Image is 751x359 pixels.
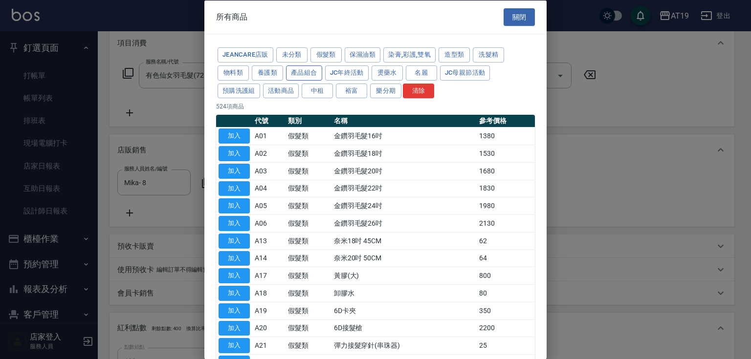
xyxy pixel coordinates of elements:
td: 假髮類 [286,319,331,337]
button: 清除 [403,83,434,98]
td: 卸膠水 [331,284,477,302]
td: 假髮類 [286,267,331,284]
button: 中租 [302,83,333,98]
td: 1530 [477,145,535,162]
button: 名麗 [406,65,437,80]
td: A21 [252,337,286,354]
button: 物料類 [218,65,249,80]
td: 假髮類 [286,180,331,197]
td: 62 [477,232,535,250]
button: 加入 [219,338,250,353]
td: A14 [252,250,286,267]
td: A02 [252,145,286,162]
td: 1380 [477,127,535,145]
button: 樂分期 [370,83,401,98]
td: A20 [252,319,286,337]
button: 產品組合 [286,65,322,80]
td: 800 [477,267,535,284]
td: 假髮類 [286,337,331,354]
button: 加入 [219,216,250,231]
td: 假髮類 [286,214,331,232]
th: 參考價格 [477,115,535,127]
td: 假髮類 [286,197,331,214]
td: 2130 [477,214,535,232]
td: 假髮類 [286,284,331,302]
td: 彈力接髮穿針(串珠器) [331,337,477,354]
td: 金鑽羽毛髮16吋 [331,127,477,145]
td: 1830 [477,180,535,197]
td: A04 [252,180,286,197]
button: 加入 [219,268,250,283]
button: 預購洗護組 [218,83,260,98]
button: JeanCare店販 [218,47,273,63]
button: 裕富 [336,83,367,98]
td: A03 [252,162,286,180]
td: 奈米20吋 50CM [331,250,477,267]
button: 加入 [219,146,250,161]
td: 80 [477,284,535,302]
button: 洗髮精 [473,47,504,63]
td: 黃膠(大) [331,267,477,284]
td: 假髮類 [286,302,331,319]
button: 加入 [219,286,250,301]
button: 加入 [219,198,250,213]
button: JC母親節活動 [440,65,490,80]
button: 關閉 [504,8,535,26]
td: 金鑽羽毛髮24吋 [331,197,477,214]
button: 保濕油類 [345,47,381,63]
td: A18 [252,284,286,302]
button: 加入 [219,128,250,144]
td: A17 [252,267,286,284]
button: 未分類 [276,47,308,63]
button: 假髮類 [310,47,342,63]
button: 加入 [219,303,250,318]
button: 染膏,彩護,雙氧 [383,47,436,63]
td: A05 [252,197,286,214]
td: A01 [252,127,286,145]
td: 25 [477,337,535,354]
td: 1680 [477,162,535,180]
button: 活動商品 [263,83,299,98]
td: A13 [252,232,286,250]
td: 1980 [477,197,535,214]
button: 加入 [219,251,250,266]
td: 金鑽羽毛髮18吋 [331,145,477,162]
th: 名稱 [331,115,477,127]
td: 6D接髮槍 [331,319,477,337]
td: 金鑽羽毛髮26吋 [331,214,477,232]
button: JC年終活動 [325,65,369,80]
td: A06 [252,214,286,232]
td: 假髮類 [286,232,331,250]
button: 加入 [219,233,250,248]
td: 6D卡夾 [331,302,477,319]
p: 524 項商品 [216,102,535,111]
td: 奈米18吋 45CM [331,232,477,250]
td: 假髮類 [286,162,331,180]
td: 假髮類 [286,250,331,267]
td: 假髮類 [286,145,331,162]
td: 金鑽羽毛髮22吋 [331,180,477,197]
td: 假髮類 [286,127,331,145]
td: 金鑽羽毛髮20吋 [331,162,477,180]
td: 64 [477,250,535,267]
td: 2200 [477,319,535,337]
button: 造型類 [439,47,470,63]
td: A19 [252,302,286,319]
button: 加入 [219,320,250,336]
td: 350 [477,302,535,319]
th: 類別 [286,115,331,127]
span: 所有商品 [216,12,247,21]
button: 加入 [219,181,250,196]
button: 養護類 [252,65,283,80]
button: 燙藥水 [372,65,403,80]
button: 加入 [219,163,250,178]
th: 代號 [252,115,286,127]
